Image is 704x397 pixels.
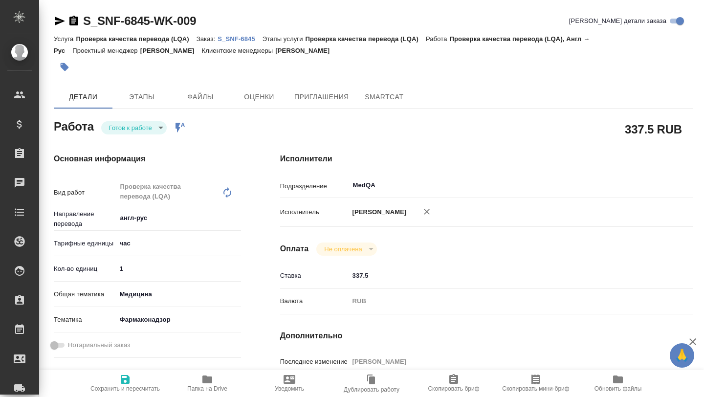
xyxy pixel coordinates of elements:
input: ✎ Введи что-нибудь [349,268,659,283]
span: Уведомить [275,385,304,392]
span: 🙏 [674,345,690,366]
div: Готов к работе [101,121,167,134]
input: Пустое поле [349,354,659,369]
h4: Основная информация [54,153,241,165]
button: Папка на Drive [166,370,248,397]
p: Общая тематика [54,289,116,299]
p: Клиентские менеджеры [202,47,276,54]
button: 🙏 [670,343,694,368]
h4: Исполнители [280,153,693,165]
p: Исполнитель [280,207,349,217]
button: Open [654,184,656,186]
button: Open [236,217,238,219]
div: Готов к работе [316,243,376,256]
button: Дублировать работу [330,370,413,397]
p: Работа [426,35,450,43]
h4: Оплата [280,243,309,255]
button: Обновить файлы [577,370,659,397]
span: Сохранить и пересчитать [90,385,160,392]
a: S_SNF-6845-WK-009 [83,14,196,27]
p: Тематика [54,315,116,325]
p: Валюта [280,296,349,306]
span: Скопировать бриф [428,385,479,392]
button: Добавить тэг [54,56,75,78]
span: Детали [60,91,107,103]
span: Нотариальный заказ [68,340,130,350]
button: Скопировать мини-бриф [495,370,577,397]
input: ✎ Введи что-нибудь [116,262,241,276]
p: Вид работ [54,188,116,198]
span: [PERSON_NAME] детали заказа [569,16,666,26]
span: Приглашения [294,91,349,103]
div: Медицина [116,286,241,303]
h2: Работа [54,117,94,134]
p: [PERSON_NAME] [349,207,407,217]
p: [PERSON_NAME] [275,47,337,54]
span: Оценки [236,91,283,103]
p: Ставка [280,271,349,281]
span: Файлы [177,91,224,103]
div: Фармаконадзор [116,311,241,328]
span: Скопировать мини-бриф [502,385,569,392]
p: Услуга [54,35,76,43]
span: Этапы [118,91,165,103]
p: [PERSON_NAME] [140,47,202,54]
p: Тарифные единицы [54,239,116,248]
p: Кол-во единиц [54,264,116,274]
p: S_SNF-6845 [218,35,263,43]
p: Направление перевода [54,209,116,229]
button: Уведомить [248,370,330,397]
a: S_SNF-6845 [218,34,263,43]
button: Готов к работе [106,124,155,132]
p: Последнее изменение [280,357,349,367]
p: Подразделение [280,181,349,191]
p: Заказ: [197,35,218,43]
button: Удалить исполнителя [416,201,438,222]
span: Папка на Drive [187,385,227,392]
h4: Дополнительно [280,330,693,342]
p: Этапы услуги [263,35,306,43]
h2: 337.5 RUB [625,121,682,137]
div: час [116,235,241,252]
span: Обновить файлы [594,385,642,392]
button: Скопировать ссылку [68,15,80,27]
p: Проверка качества перевода (LQA) [306,35,426,43]
span: SmartCat [361,91,408,103]
button: Скопировать бриф [413,370,495,397]
p: Проектный менеджер [72,47,140,54]
button: Сохранить и пересчитать [84,370,166,397]
button: Скопировать ссылку для ЯМессенджера [54,15,66,27]
button: Не оплачена [321,245,365,253]
p: Проверка качества перевода (LQA) [76,35,196,43]
span: Дублировать работу [344,386,399,393]
div: RUB [349,293,659,309]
